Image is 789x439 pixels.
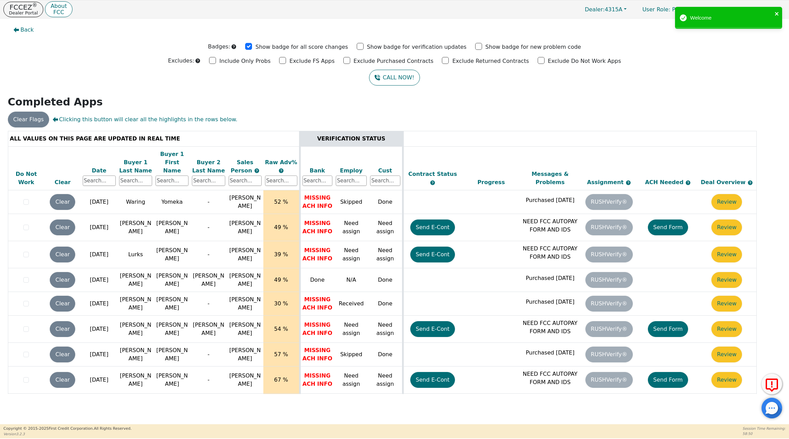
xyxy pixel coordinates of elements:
input: Search... [119,176,152,186]
td: [DATE] [81,292,117,316]
p: Copyright © 2015- 2025 First Credit Corporation. [3,426,131,432]
p: About [50,3,67,9]
td: [DATE] [81,316,117,343]
div: Date [83,167,116,175]
p: Purchased [DATE] [522,349,578,357]
button: Clear [50,347,75,362]
div: Cust [370,167,400,175]
button: Review [711,247,742,262]
span: 54 % [274,326,288,332]
p: Exclude Returned Contracts [452,57,529,65]
p: Badges: [208,43,230,51]
td: Waring [117,190,154,214]
td: Received [334,292,368,316]
p: Purchased [DATE] [522,196,578,204]
p: 58:50 [743,431,786,436]
td: N/A [334,268,368,292]
input: Search... [83,176,116,186]
td: - [190,343,227,367]
input: Search... [192,176,225,186]
td: [DATE] [81,241,117,268]
input: Search... [229,176,262,186]
span: [PERSON_NAME] [229,194,261,209]
p: Excludes: [168,57,194,65]
span: 30 % [274,300,288,307]
span: [PERSON_NAME] [229,220,261,235]
button: Clear [50,372,75,388]
div: Progress [464,178,519,187]
span: All Rights Reserved. [94,426,131,431]
span: Deal Overview [701,179,753,185]
p: Purchased [DATE] [522,298,578,306]
td: Yomeka [154,190,190,214]
td: [PERSON_NAME] [154,367,190,394]
td: [DATE] [81,214,117,241]
button: Clear [50,219,75,235]
button: Dealer:4315A [578,4,634,15]
p: Primary [636,3,700,16]
input: Search... [302,176,333,186]
p: NEED FCC AUTOPAY FORM AND IDS [522,245,578,261]
td: [DATE] [81,268,117,292]
span: 52 % [274,199,288,205]
div: Bank [302,167,333,175]
td: - [190,367,227,394]
div: Buyer 1 First Name [156,150,188,175]
div: Welcome [690,14,773,22]
td: - [190,394,227,417]
p: NEED FCC AUTOPAY FORM AND IDS [522,319,578,336]
td: MISSING ACH INFO [300,214,334,241]
span: 67 % [274,376,288,383]
td: [PERSON_NAME] [154,268,190,292]
span: [PERSON_NAME] [229,272,261,287]
div: Buyer 2 Last Name [192,158,225,175]
td: Need assign [368,394,403,417]
td: [PERSON_NAME] [154,241,190,268]
td: - [190,190,227,214]
button: Back [8,22,39,38]
td: [PERSON_NAME] [117,214,154,241]
button: Clear Flags [8,112,49,127]
td: [PERSON_NAME] [190,316,227,343]
span: Contract Status [408,171,457,177]
p: Exclude Purchased Contracts [354,57,434,65]
td: Lurks [117,241,154,268]
span: ACH Needed [645,179,686,185]
span: [PERSON_NAME] [229,372,261,387]
td: [PERSON_NAME] [117,268,154,292]
span: [PERSON_NAME] [229,322,261,336]
button: FCCEZ®Dealer Portal [3,2,43,17]
span: [PERSON_NAME] [229,347,261,362]
div: Employ [336,167,367,175]
td: [PERSON_NAME] [154,316,190,343]
td: MISSING ACH INFO [300,190,334,214]
span: 39 % [274,251,288,258]
td: - [190,214,227,241]
p: FCC [50,10,67,15]
td: MISSING ACH INFO [300,241,334,268]
td: [PERSON_NAME] [117,343,154,367]
button: Send Form [648,219,688,235]
td: Skipped [334,190,368,214]
input: Search... [370,176,400,186]
td: MISSING ACH INFO [300,316,334,343]
p: Exclude Do Not Work Apps [548,57,621,65]
td: [DATE] [81,343,117,367]
td: Done [300,268,334,292]
td: Need assign [368,241,403,268]
button: Send E-Cont [410,247,455,262]
button: Review [711,194,742,210]
span: [PERSON_NAME] [229,296,261,311]
p: NEED FCC AUTOPAY FORM AND IDS [522,217,578,234]
td: Need assign [334,316,368,343]
td: Done [368,190,403,214]
td: MISSING ACH INFO [300,292,334,316]
span: Back [21,26,34,34]
span: Raw Adv% [265,159,297,166]
span: Sales Person [231,159,254,174]
div: Do Not Work [10,170,43,187]
td: Skipped [334,343,368,367]
button: Review [711,347,742,362]
p: FCCEZ [9,4,38,11]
